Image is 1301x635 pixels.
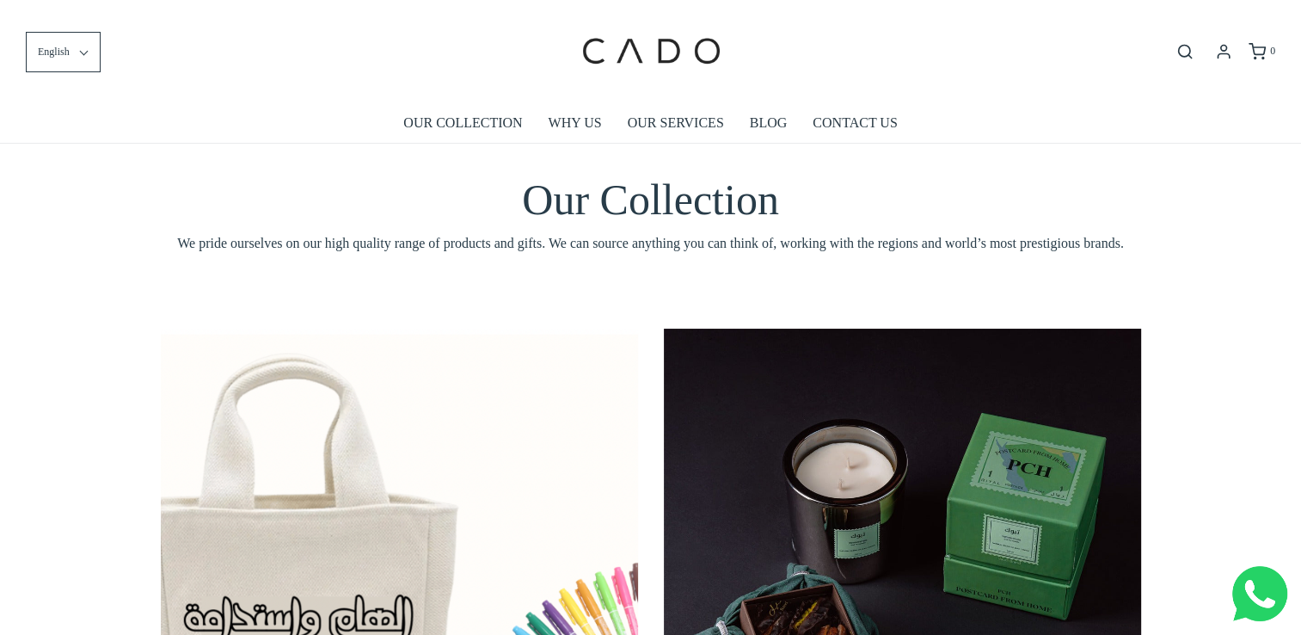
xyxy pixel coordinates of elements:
a: 0 [1247,43,1275,60]
span: We pride ourselves on our high quality range of products and gifts. We can source anything you ca... [161,232,1141,255]
span: Our Collection [522,176,779,224]
img: Whatsapp [1232,566,1287,621]
span: English [38,44,70,60]
button: Open search bar [1169,42,1200,61]
a: CONTACT US [813,103,897,143]
a: OUR COLLECTION [403,103,522,143]
a: BLOG [750,103,788,143]
span: Number of gifts [490,143,572,157]
a: WHY US [549,103,602,143]
span: Last name [490,2,546,15]
span: 0 [1270,45,1275,57]
span: Company name [490,72,575,86]
button: English [26,32,101,72]
a: OUR SERVICES [628,103,724,143]
img: cadogifting [577,13,723,90]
